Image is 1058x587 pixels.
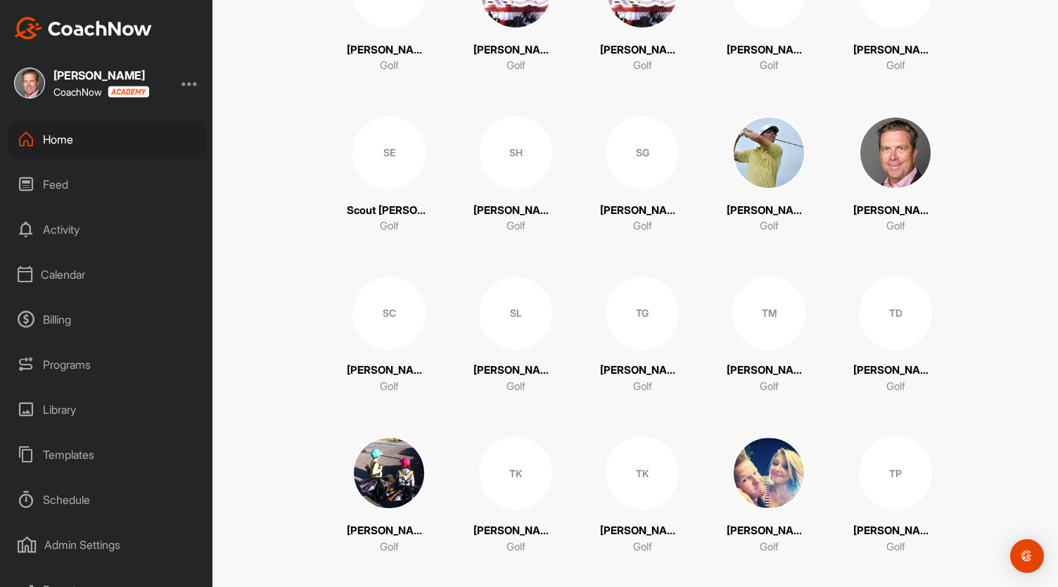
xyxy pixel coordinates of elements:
p: Golf [380,218,399,234]
p: Golf [886,539,905,555]
p: [PERSON_NAME] [853,523,938,539]
a: TK[PERSON_NAME]Golf [473,436,558,555]
p: [PERSON_NAME] [473,523,558,539]
a: [PERSON_NAME]Golf [727,436,811,555]
div: TM [732,277,805,350]
p: Scout [PERSON_NAME] [347,203,431,219]
div: SL [479,277,552,350]
p: [PERSON_NAME] [853,362,938,379]
div: TK [606,436,679,510]
div: SG [606,116,679,189]
div: Open Intercom Messenger [1010,539,1044,573]
p: [PERSON_NAME] [473,42,558,58]
a: SG[PERSON_NAME]Golf [600,116,684,234]
a: TM[PERSON_NAME]Golf [727,277,811,395]
a: [PERSON_NAME]Golf [853,116,938,234]
div: SC [352,277,426,350]
a: TP[PERSON_NAME]Golf [853,436,938,555]
img: square_1d4c5b37b129c4380467c1e4d4f2a298.jpg [732,436,805,510]
p: Golf [886,379,905,395]
div: Activity [8,212,206,247]
p: [PERSON_NAME] [727,42,811,58]
img: square_df36feecfb7eb5f4812e4e3436b00079.jpg [732,116,805,189]
div: Billing [8,302,206,337]
p: Golf [886,58,905,74]
div: SE [352,116,426,189]
p: [PERSON_NAME] [347,523,431,539]
div: TK [479,436,552,510]
p: Golf [506,218,525,234]
div: Library [8,392,206,427]
p: Golf [506,58,525,74]
img: CoachNow [14,17,152,39]
p: [PERSON_NAME] [347,42,431,58]
p: Golf [506,379,525,395]
div: CoachNow [53,86,149,98]
div: TD [859,277,932,350]
p: Golf [760,539,779,555]
p: [PERSON_NAME] [727,362,811,379]
div: Home [8,122,206,157]
a: TD[PERSON_NAME]Golf [853,277,938,395]
div: SH [479,116,552,189]
p: [PERSON_NAME] [473,362,558,379]
p: Golf [886,218,905,234]
a: SL[PERSON_NAME]Golf [473,277,558,395]
div: Calendar [8,257,206,292]
a: TG[PERSON_NAME]Golf [600,277,684,395]
img: square_39dda528cd65a2f0a1f378c17f4235a4.jpg [352,436,426,510]
a: SC[PERSON_NAME]Golf [347,277,431,395]
p: [PERSON_NAME] [853,42,938,58]
p: Golf [506,539,525,555]
img: square_abdfdf2b4235f0032e8ef9e906cebb3a.jpg [859,116,932,189]
a: SH[PERSON_NAME]Golf [473,116,558,234]
p: [PERSON_NAME] [727,523,811,539]
p: Golf [760,218,779,234]
div: Schedule [8,482,206,517]
div: TG [606,277,679,350]
div: Programs [8,347,206,382]
p: Golf [633,379,652,395]
p: Golf [380,58,399,74]
div: Admin Settings [8,527,206,562]
p: [PERSON_NAME] [600,362,684,379]
p: Golf [760,58,779,74]
a: TK[PERSON_NAME]Golf [600,436,684,555]
div: TP [859,436,932,510]
p: Golf [380,379,399,395]
p: Golf [380,539,399,555]
p: [PERSON_NAME] [347,362,431,379]
img: CoachNow acadmey [108,86,149,98]
a: [PERSON_NAME]Golf [727,116,811,234]
p: [PERSON_NAME] [600,203,684,219]
div: Templates [8,437,206,472]
img: square_abdfdf2b4235f0032e8ef9e906cebb3a.jpg [14,68,45,99]
p: [PERSON_NAME] [600,42,684,58]
p: [PERSON_NAME] [600,523,684,539]
a: [PERSON_NAME]Golf [347,436,431,555]
p: Golf [633,58,652,74]
div: [PERSON_NAME] [53,70,149,81]
p: Golf [633,218,652,234]
div: Feed [8,167,206,202]
p: [PERSON_NAME] [853,203,938,219]
p: [PERSON_NAME] [473,203,558,219]
p: Golf [633,539,652,555]
p: [PERSON_NAME] [727,203,811,219]
a: SEScout [PERSON_NAME]Golf [347,116,431,234]
p: Golf [760,379,779,395]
